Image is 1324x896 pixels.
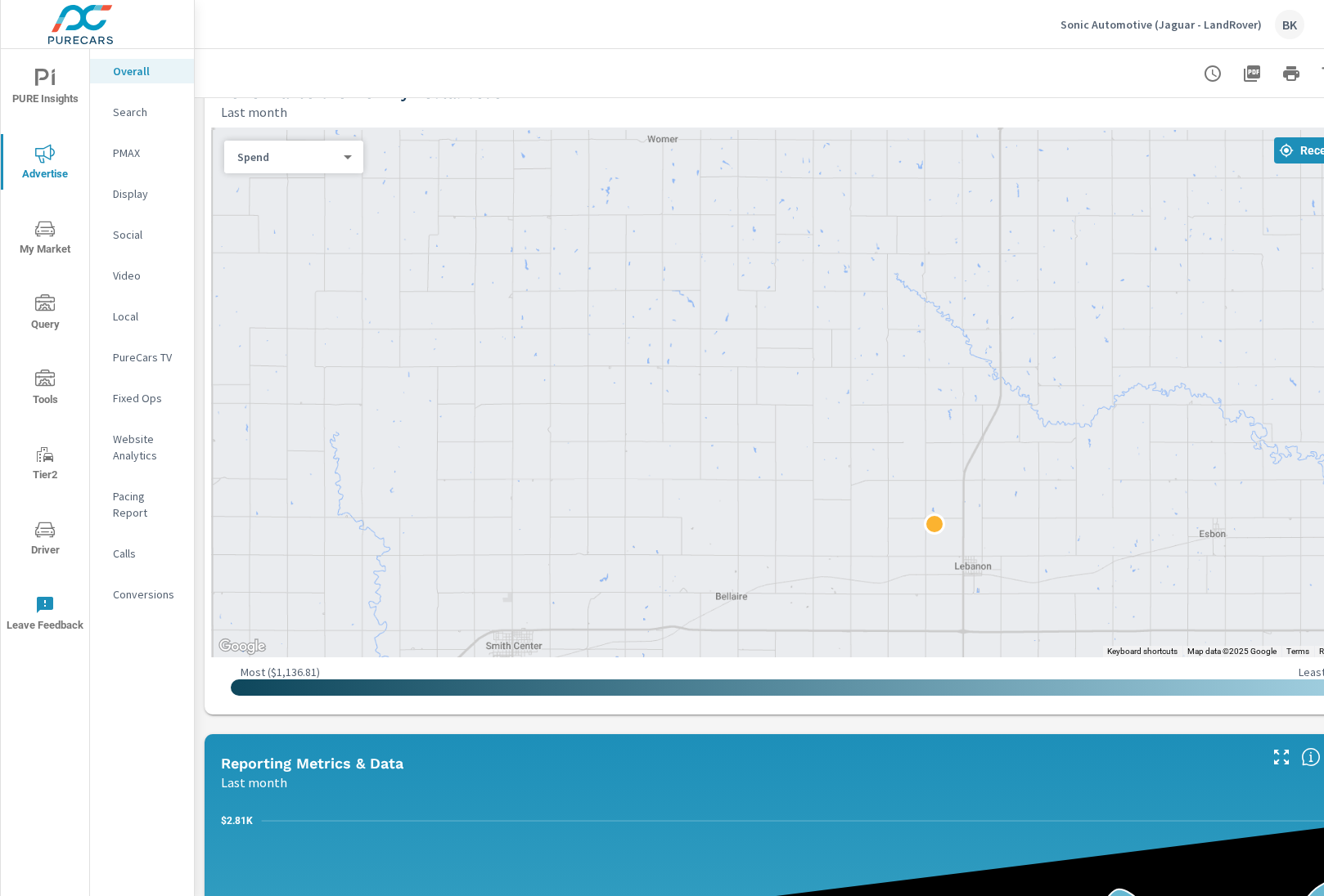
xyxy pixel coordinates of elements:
[6,144,84,184] span: Advertise
[113,63,181,79] p: Overall
[221,773,287,792] p: Last month
[1268,744,1295,770] button: Make Fullscreen
[90,141,194,165] div: PMAX
[113,488,181,521] p: Pacing Report
[1107,646,1178,657] button: Keyboard shortcuts
[6,69,84,109] span: PURE Insights
[90,59,194,83] div: Overall
[6,294,84,334] span: Query
[1187,647,1277,656] span: Map data ©2025 Google
[1275,10,1304,39] div: BK
[6,445,84,485] span: Tier2
[237,150,337,164] p: Spend
[113,308,181,325] p: Local
[215,636,269,657] a: Open this area in Google Maps (opens a new window)
[113,349,181,365] p: PureCars TV
[90,582,194,607] div: Conversions
[90,345,194,370] div: PureCars TV
[90,427,194,468] div: Website Analytics
[90,304,194,329] div: Local
[90,484,194,525] div: Pacing Report
[224,150,350,165] div: Spend
[1286,647,1309,656] a: Terms (opens in new tab)
[221,815,253,827] text: $2.81K
[113,186,181,202] p: Display
[1301,747,1321,767] span: Understand performance data overtime and see how metrics compare to each other.
[1,49,89,651] div: nav menu
[113,226,181,243] p: Social
[90,222,194,247] div: Social
[1275,57,1308,90] button: Print Report
[113,145,181,161] p: PMAX
[1236,57,1268,90] button: "Export Report to PDF"
[241,665,320,679] p: Most ( $1,136.81 )
[90,100,194,124] div: Search
[6,219,84,259] span: My Market
[90,386,194,410] div: Fixed Ops
[90,181,194,206] div: Display
[6,370,84,410] span: Tools
[90,263,194,288] div: Video
[6,595,84,635] span: Leave Feedback
[113,390,181,406] p: Fixed Ops
[215,636,269,657] img: Google
[6,520,84,560] span: Driver
[113,267,181,284] p: Video
[113,545,181,562] p: Calls
[113,431,181,464] p: Website Analytics
[90,541,194,566] div: Calls
[113,586,181,603] p: Conversions
[113,104,181,120] p: Search
[221,755,403,772] h5: Reporting Metrics & Data
[221,102,287,122] p: Last month
[1061,17,1262,32] p: Sonic Automotive (Jaguar - LandRover)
